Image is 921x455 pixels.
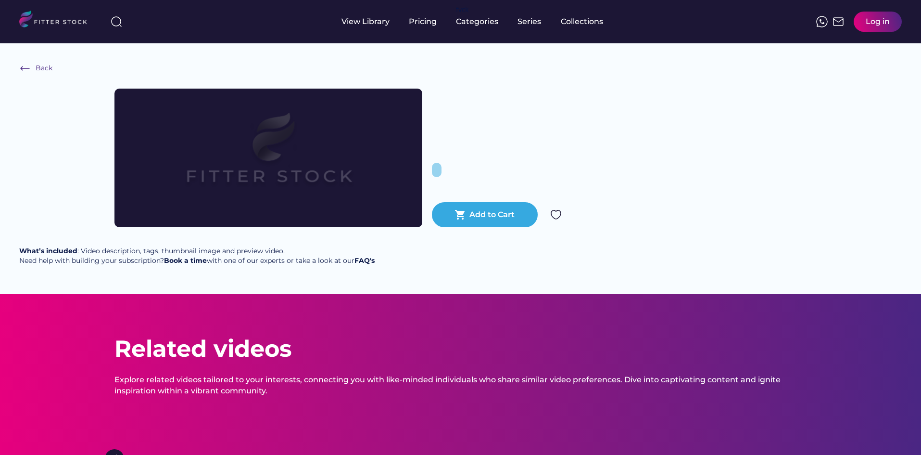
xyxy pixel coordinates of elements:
[19,247,375,265] div: : Video description, tags, thumbnail image and preview video. Need help with building your subscr...
[550,209,562,221] img: Group%201000002324.svg
[19,63,31,74] img: Frame%20%286%29.svg
[517,16,542,27] div: Series
[454,209,466,221] button: shopping_cart
[19,247,77,255] strong: What’s included
[409,16,437,27] div: Pricing
[561,16,603,27] div: Collections
[354,256,375,265] a: FAQ's
[114,375,807,396] div: Explore related videos tailored to your interests, connecting you with like-minded individuals wh...
[164,256,207,265] a: Book a time
[866,16,890,27] div: Log in
[19,11,95,30] img: LOGO.svg
[456,5,468,14] div: fvck
[114,333,291,365] div: Related videos
[816,16,828,27] img: meteor-icons_whatsapp%20%281%29.svg
[145,89,391,227] img: Frame%2079%20%281%29.svg
[111,16,122,27] img: search-normal%203.svg
[833,16,844,27] img: Frame%2051.svg
[469,209,515,220] div: Add to Cart
[456,16,498,27] div: Categories
[36,64,52,73] div: Back
[341,16,390,27] div: View Library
